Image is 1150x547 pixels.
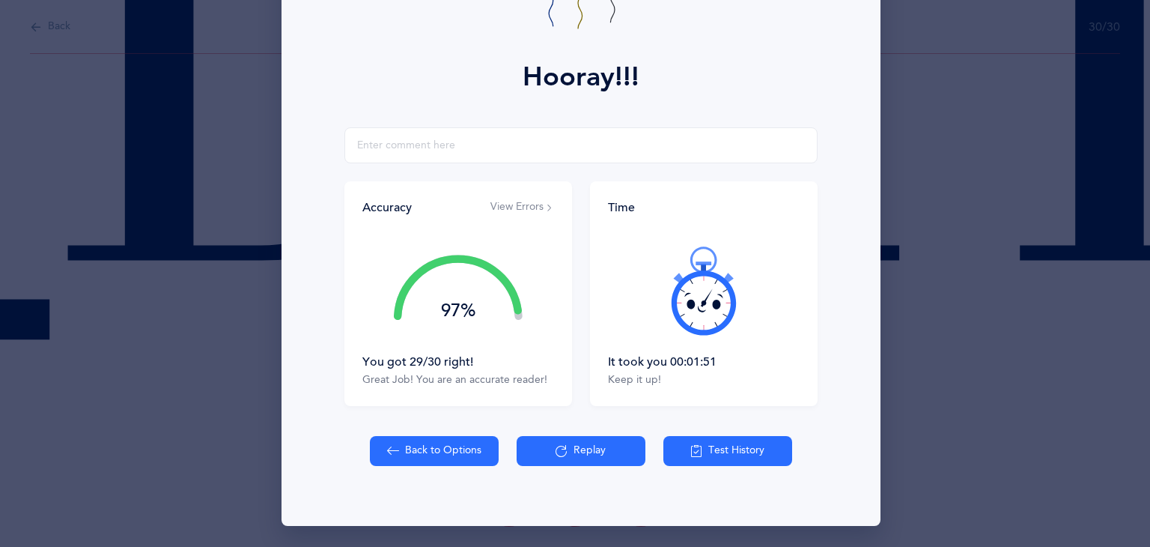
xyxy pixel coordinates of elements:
[608,373,800,388] div: Keep it up!
[517,436,645,466] button: Replay
[394,302,523,320] div: 97%
[362,354,554,370] div: You got 29/30 right!
[663,436,792,466] button: Test History
[608,199,800,216] div: Time
[344,127,818,163] input: Enter comment here
[370,436,499,466] button: Back to Options
[608,354,800,370] div: It took you 00:01:51
[362,199,412,216] div: Accuracy
[523,57,639,97] div: Hooray!!!
[362,373,554,388] div: Great Job! You are an accurate reader!
[490,200,554,215] button: View Errors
